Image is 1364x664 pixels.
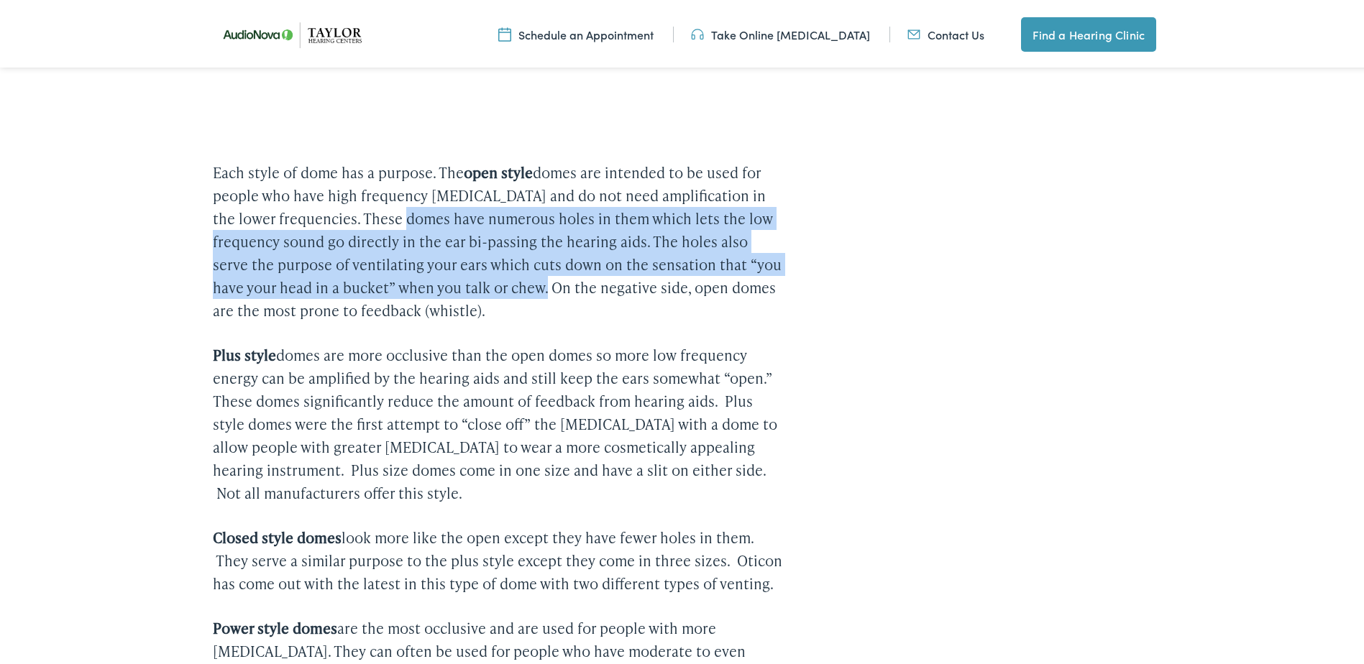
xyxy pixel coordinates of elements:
p: Each style of dome has a purpose. The domes are intended to be used for people who have high freq... [213,158,782,319]
a: Contact Us [907,24,984,40]
p: look more like the open except they have fewer holes in them. They serve a similar purpose to the... [213,523,782,592]
p: domes are more occlusive than the open domes so more low frequency energy can be amplified by the... [213,341,782,502]
strong: open style [464,160,533,180]
strong: Plus style [213,342,276,362]
img: utility icon [498,24,511,40]
strong: Closed style domes [213,525,342,545]
a: Take Online [MEDICAL_DATA] [691,24,870,40]
strong: Power style domes [213,615,337,635]
img: utility icon [691,24,704,40]
a: Find a Hearing Clinic [1021,14,1156,49]
a: Schedule an Appointment [498,24,654,40]
img: utility icon [907,24,920,40]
